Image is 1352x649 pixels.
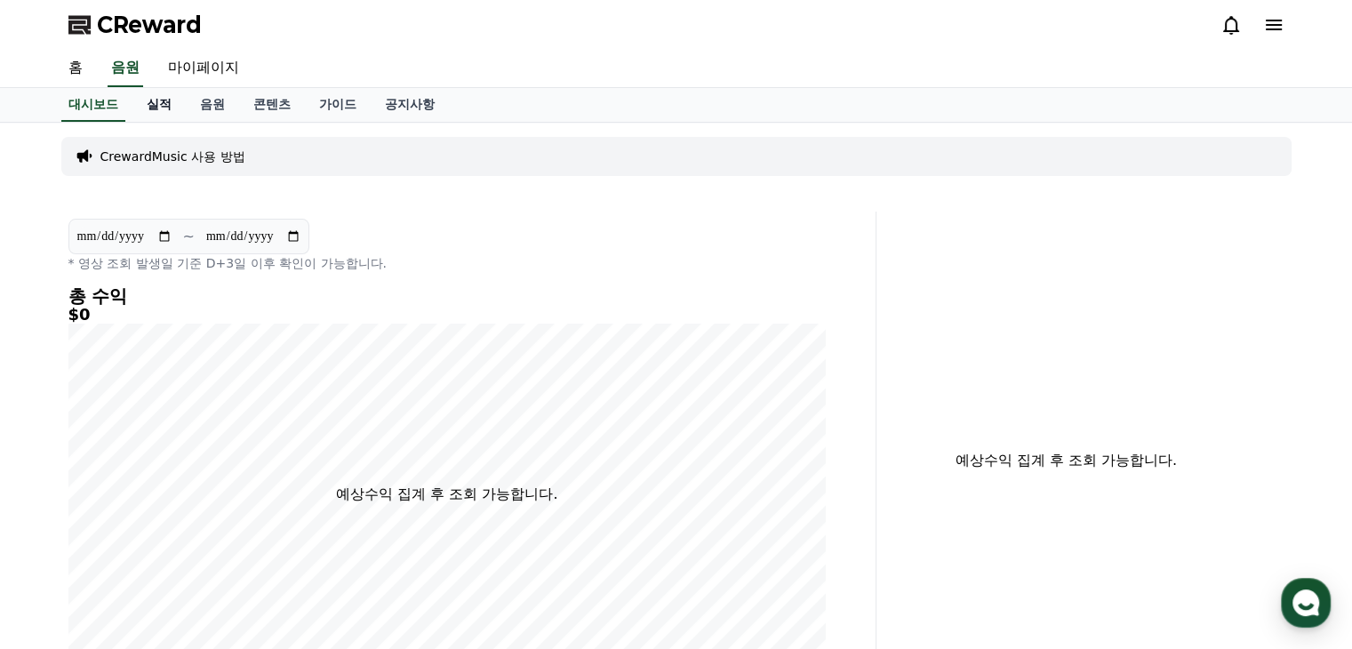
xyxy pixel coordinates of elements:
a: 홈 [54,50,97,87]
span: 홈 [56,528,67,542]
span: 대화 [163,529,184,543]
a: CrewardMusic 사용 방법 [100,148,245,165]
a: 대시보드 [61,88,125,122]
a: 홈 [5,501,117,546]
span: CReward [97,11,202,39]
p: 예상수익 집계 후 조회 가능합니다. [891,450,1242,471]
a: 마이페이지 [154,50,253,87]
a: 공지사항 [371,88,449,122]
a: 실적 [132,88,186,122]
span: 설정 [275,528,296,542]
p: 예상수익 집계 후 조회 가능합니다. [336,484,557,505]
h4: 총 수익 [68,286,826,306]
a: 설정 [229,501,341,546]
a: 대화 [117,501,229,546]
a: 가이드 [305,88,371,122]
p: ~ [183,226,195,247]
a: 음원 [108,50,143,87]
h5: $0 [68,306,826,324]
a: CReward [68,11,202,39]
p: * 영상 조회 발생일 기준 D+3일 이후 확인이 가능합니다. [68,254,826,272]
a: 음원 [186,88,239,122]
a: 콘텐츠 [239,88,305,122]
